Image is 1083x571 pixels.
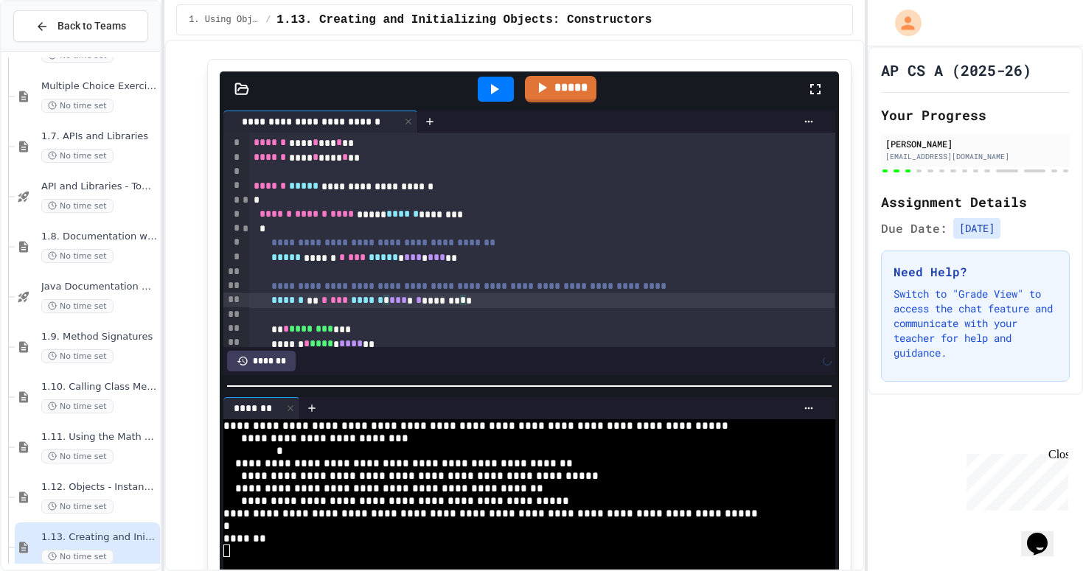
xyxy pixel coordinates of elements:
span: 1.12. Objects - Instances of Classes [41,481,157,494]
button: Back to Teams [13,10,148,42]
h2: Assignment Details [881,192,1070,212]
span: 1.8. Documentation with Comments and Preconditions [41,231,157,243]
span: No time set [41,349,114,363]
h1: AP CS A (2025-26) [881,60,1031,80]
span: Due Date: [881,220,947,237]
span: Java Documentation with Comments - Topic 1.8 [41,281,157,293]
span: / [265,14,271,26]
span: 1. Using Objects and Methods [189,14,260,26]
span: 1.9. Method Signatures [41,331,157,343]
span: No time set [41,149,114,163]
div: My Account [880,6,925,40]
span: [DATE] [953,218,1000,239]
span: No time set [41,299,114,313]
span: No time set [41,249,114,263]
div: Chat with us now!Close [6,6,102,94]
iframe: chat widget [1021,512,1068,556]
span: 1.10. Calling Class Methods [41,381,157,393]
span: No time set [41,500,114,514]
span: 1.13. Creating and Initializing Objects: Constructors [41,531,157,544]
span: Multiple Choice Exercises for Unit 1a (1.1-1.6) [41,80,157,93]
span: No time set [41,99,114,113]
div: [PERSON_NAME] [885,137,1065,150]
span: No time set [41,199,114,213]
h2: Your Progress [881,105,1070,125]
h3: Need Help? [894,263,1057,281]
div: [EMAIL_ADDRESS][DOMAIN_NAME] [885,151,1065,162]
span: No time set [41,550,114,564]
span: Back to Teams [58,18,126,34]
span: API and Libraries - Topic 1.7 [41,181,157,193]
iframe: chat widget [961,448,1068,511]
span: 1.11. Using the Math Class [41,431,157,444]
span: No time set [41,449,114,463]
p: Switch to "Grade View" to access the chat feature and communicate with your teacher for help and ... [894,287,1057,360]
span: No time set [41,399,114,413]
span: 1.13. Creating and Initializing Objects: Constructors [276,11,652,29]
span: 1.7. APIs and Libraries [41,130,157,143]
